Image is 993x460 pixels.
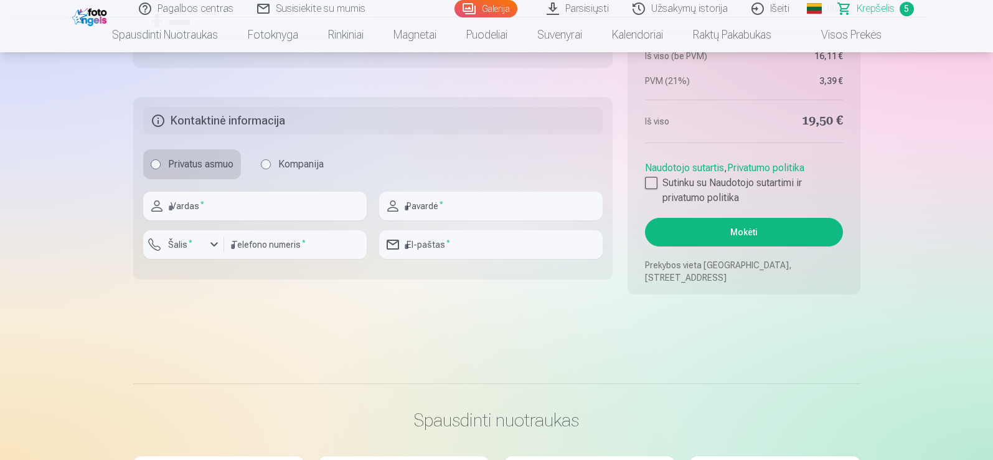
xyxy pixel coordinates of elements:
dt: Iš viso (be PVM) [645,50,738,62]
a: Naudotojo sutartis [645,162,724,174]
input: Privatus asmuo [151,159,161,169]
a: Suvenyrai [522,17,597,52]
dd: 19,50 € [750,113,843,130]
dt: Iš viso [645,113,738,130]
a: Magnetai [379,17,451,52]
h3: Spausdinti nuotraukas [143,409,850,431]
dd: 3,39 € [750,75,843,87]
span: 5 [900,2,914,16]
a: Privatumo politika [727,162,804,174]
p: Prekybos vieta [GEOGRAPHIC_DATA], [STREET_ADDRESS] [645,259,842,284]
label: Šalis [163,238,197,251]
label: Kompanija [253,149,331,179]
button: Šalis* [143,230,224,259]
a: Spausdinti nuotraukas [97,17,233,52]
button: Mokėti [645,218,842,246]
dt: PVM (21%) [645,75,738,87]
span: Krepšelis [857,1,895,16]
input: Kompanija [261,159,271,169]
h5: Kontaktinė informacija [143,107,603,134]
a: Raktų pakabukas [678,17,786,52]
img: /fa2 [72,5,110,26]
a: Fotoknyga [233,17,313,52]
dd: 16,11 € [750,50,843,62]
a: Puodeliai [451,17,522,52]
a: Kalendoriai [597,17,678,52]
a: Rinkiniai [313,17,379,52]
a: Visos prekės [786,17,897,52]
label: Sutinku su Naudotojo sutartimi ir privatumo politika [645,176,842,205]
label: Privatus asmuo [143,149,241,179]
div: , [645,156,842,205]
